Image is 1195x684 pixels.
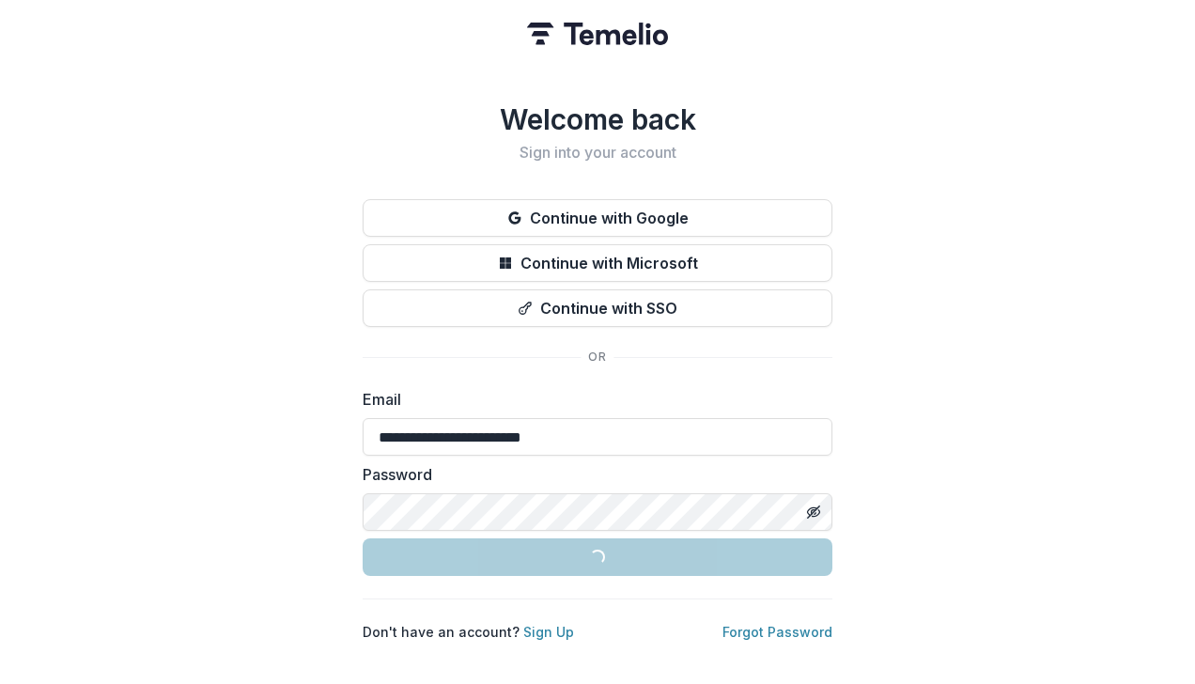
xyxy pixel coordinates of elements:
button: Toggle password visibility [799,497,829,527]
p: Don't have an account? [363,622,574,642]
button: Continue with Google [363,199,832,237]
label: Email [363,388,821,411]
h1: Welcome back [363,102,832,136]
button: Continue with SSO [363,289,832,327]
img: Temelio [527,23,668,45]
button: Continue with Microsoft [363,244,832,282]
label: Password [363,463,821,486]
a: Sign Up [523,624,574,640]
a: Forgot Password [722,624,832,640]
h2: Sign into your account [363,144,832,162]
